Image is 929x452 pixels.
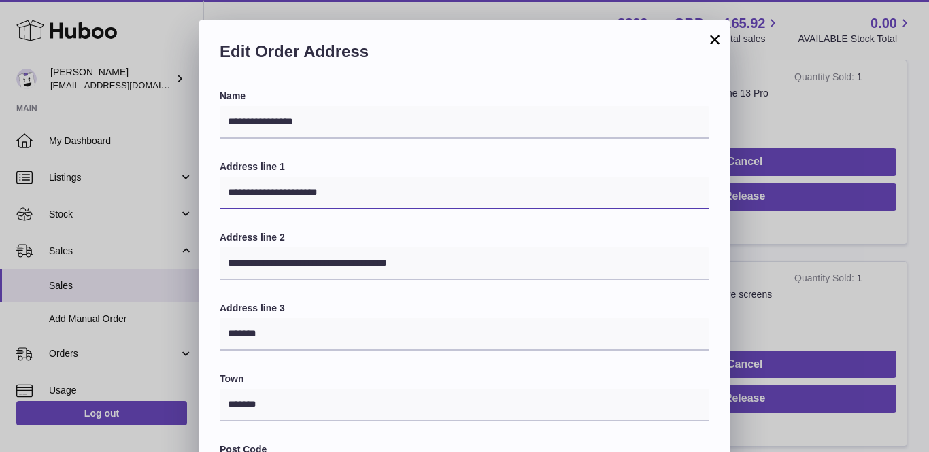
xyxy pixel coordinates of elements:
[220,302,709,315] label: Address line 3
[220,231,709,244] label: Address line 2
[220,372,709,385] label: Town
[707,31,723,48] button: ×
[220,90,709,103] label: Name
[220,41,709,69] h2: Edit Order Address
[220,160,709,173] label: Address line 1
